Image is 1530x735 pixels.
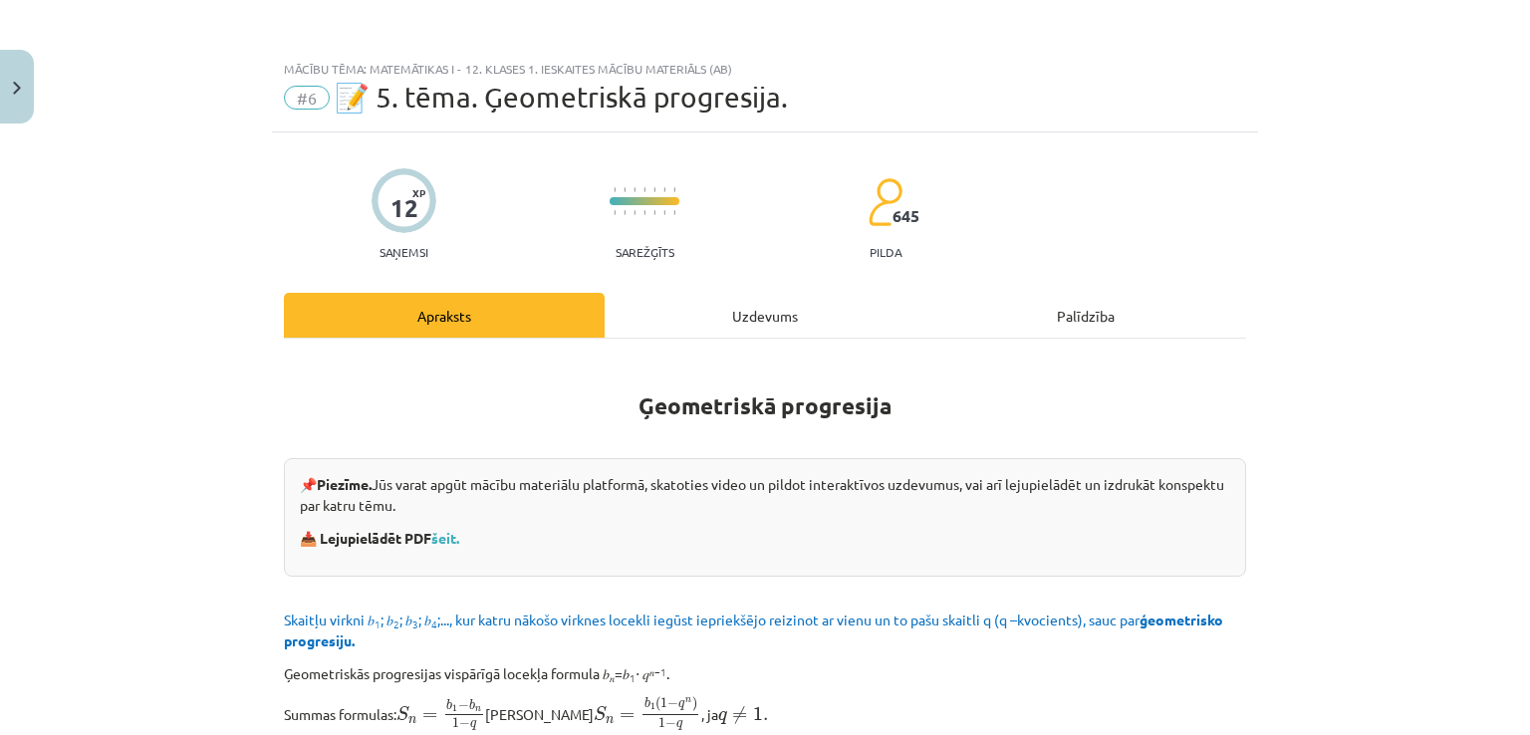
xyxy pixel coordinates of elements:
[284,696,1246,731] p: Summas formulas: [PERSON_NAME] , ja
[624,210,626,215] img: icon-short-line-57e1e144782c952c97e751825c79c345078a6d821885a25fce030b3d8c18986b.svg
[470,721,476,730] span: q
[412,616,418,631] sub: 3
[630,670,636,685] sub: 1
[446,699,452,710] span: b
[452,718,459,728] span: 1
[638,391,892,420] b: Ģeometriskā progresija
[393,616,399,631] sub: 2
[375,616,381,631] sub: 1
[653,210,655,215] img: icon-short-line-57e1e144782c952c97e751825c79c345078a6d821885a25fce030b3d8c18986b.svg
[606,717,614,724] span: n
[614,187,616,192] img: icon-short-line-57e1e144782c952c97e751825c79c345078a6d821885a25fce030b3d8c18986b.svg
[284,293,605,338] div: Apraksts
[660,698,667,708] span: 1
[658,718,665,728] span: 1
[458,700,469,710] span: −
[650,703,655,710] span: 1
[284,611,1223,649] span: Skaitļu virkni 𝑏 ; 𝑏 ; 𝑏 ; 𝑏 ;..., kur katru nākošo virknes locekli iegūst iepriekšējo reizinot a...
[643,187,645,192] img: icon-short-line-57e1e144782c952c97e751825c79c345078a6d821885a25fce030b3d8c18986b.svg
[634,187,636,192] img: icon-short-line-57e1e144782c952c97e751825c79c345078a6d821885a25fce030b3d8c18986b.svg
[678,702,684,711] span: q
[925,293,1246,338] div: Palīdzība
[620,712,635,720] span: =
[673,187,675,192] img: icon-short-line-57e1e144782c952c97e751825c79c345078a6d821885a25fce030b3d8c18986b.svg
[653,187,655,192] img: icon-short-line-57e1e144782c952c97e751825c79c345078a6d821885a25fce030b3d8c18986b.svg
[753,707,768,721] span: 1.
[644,698,650,709] span: b
[649,664,666,679] sup: 𝑛−1
[634,210,636,215] img: icon-short-line-57e1e144782c952c97e751825c79c345078a6d821885a25fce030b3d8c18986b.svg
[643,210,645,215] img: icon-short-line-57e1e144782c952c97e751825c79c345078a6d821885a25fce030b3d8c18986b.svg
[685,698,691,703] span: n
[317,475,372,493] strong: Piezīme.
[663,210,665,215] img: icon-short-line-57e1e144782c952c97e751825c79c345078a6d821885a25fce030b3d8c18986b.svg
[616,245,674,259] p: Sarežģīts
[422,712,437,720] span: =
[431,616,437,631] sub: 4
[718,711,727,724] span: q
[667,699,678,709] span: −
[452,704,457,711] span: 1
[614,210,616,215] img: icon-short-line-57e1e144782c952c97e751825c79c345078a6d821885a25fce030b3d8c18986b.svg
[390,194,418,222] div: 12
[673,210,675,215] img: icon-short-line-57e1e144782c952c97e751825c79c345078a6d821885a25fce030b3d8c18986b.svg
[594,706,607,721] span: S
[692,697,697,712] span: )
[412,187,425,198] span: XP
[665,719,676,729] span: −
[892,207,919,225] span: 645
[396,706,409,721] span: S
[459,719,470,729] span: −
[605,293,925,338] div: Uzdevums
[732,706,747,725] span: ≠
[284,86,330,110] span: #6
[13,82,21,95] img: icon-close-lesson-0947bae3869378f0d4975bcd49f059093ad1ed9edebbc8119c70593378902aed.svg
[475,707,481,712] span: n
[676,721,682,730] span: q
[300,474,1230,516] p: 📌 Jūs varat apgūt mācību materiālu platformā, skatoties video un pildot interaktīvos uzdevumus, v...
[431,529,459,547] a: šeit.
[655,697,660,712] span: (
[870,245,901,259] p: pilda
[372,245,436,259] p: Saņemsi
[300,529,462,547] strong: 📥 Lejupielādēt PDF
[610,670,615,685] sub: 𝑛
[408,717,416,724] span: n
[469,699,475,710] span: b
[868,177,902,227] img: students-c634bb4e5e11cddfef0936a35e636f08e4e9abd3cc4e673bd6f9a4125e45ecb1.svg
[335,81,788,114] span: 📝 5. tēma. Ģeometriskā progresija.
[284,663,1246,684] p: Ģeometriskās progresijas vispārīgā locekļa formula 𝑏 =𝑏 ⋅ 𝑞 .
[624,187,626,192] img: icon-short-line-57e1e144782c952c97e751825c79c345078a6d821885a25fce030b3d8c18986b.svg
[663,187,665,192] img: icon-short-line-57e1e144782c952c97e751825c79c345078a6d821885a25fce030b3d8c18986b.svg
[284,62,1246,76] div: Mācību tēma: Matemātikas i - 12. klases 1. ieskaites mācību materiāls (ab)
